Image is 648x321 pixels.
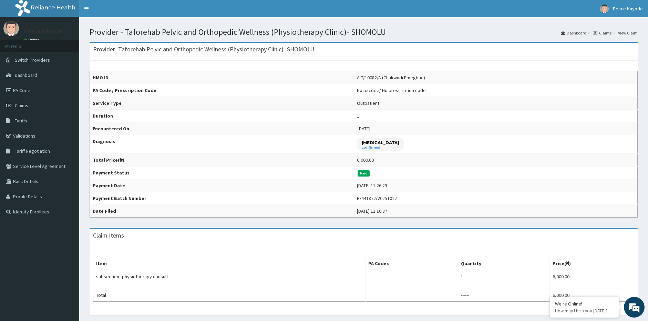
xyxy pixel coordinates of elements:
[357,87,426,94] div: No pacode / No prescription code
[15,118,27,124] span: Tariffs
[593,30,611,36] a: Claims
[90,205,354,218] th: Date Filed
[24,28,62,34] p: Peace Kayode
[90,122,354,135] th: Encountered On
[3,21,19,36] img: User Image
[357,157,374,163] div: 6,000.00
[357,208,387,214] div: [DATE] 11:16:37
[93,289,366,302] td: Total
[90,192,354,205] th: Payment Batch Number
[362,140,399,146] p: [MEDICAL_DATA]
[357,74,425,81] div: ALT/10082/A (Chukwudi Emegbue)
[90,154,354,167] th: Total Price(₦)
[90,97,354,110] th: Service Type
[15,102,28,109] span: Claims
[93,270,366,283] td: subsequent physiotherapy consult
[15,57,50,63] span: Switch Providers
[357,100,379,107] div: Outpatient
[90,135,354,154] th: Diagnosis
[357,182,387,189] div: [DATE] 11:26:23
[15,72,37,78] span: Dashboard
[555,308,614,314] p: How may I help you today?
[600,4,609,13] img: User Image
[90,110,354,122] th: Duration
[358,126,370,132] span: [DATE]
[550,289,634,302] td: 6,000.00
[93,257,366,270] th: Item
[93,232,124,239] h3: Claim Items
[613,6,643,12] span: Peace Kayode
[458,257,550,270] th: Quantity
[90,179,354,192] th: Payment Date
[362,146,399,149] small: confirmed
[357,195,397,202] div: B/441872/20251012
[90,71,354,84] th: HMO ID
[90,167,354,179] th: Payment Status
[90,28,638,37] h1: Provider - Taforehab Pelvic and Orthopedic Wellness (Physiotherapy Clinic)- SHOMOLU
[357,112,359,119] div: 1
[618,30,638,36] a: View Claim
[24,38,41,42] a: Online
[458,270,550,283] td: 1
[550,270,634,283] td: 6,000.00
[550,257,634,270] th: Price(₦)
[366,257,458,270] th: PA Codes
[358,170,370,177] span: Paid
[555,301,614,307] div: We're Online!
[458,289,550,302] td: ------
[15,148,50,154] span: Tariff Negotiation
[90,84,354,97] th: PA Code / Prescription Code
[93,46,314,52] h3: Provider - Taforehab Pelvic and Orthopedic Wellness (Physiotherapy Clinic)- SHOMOLU
[561,30,586,36] a: Dashboard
